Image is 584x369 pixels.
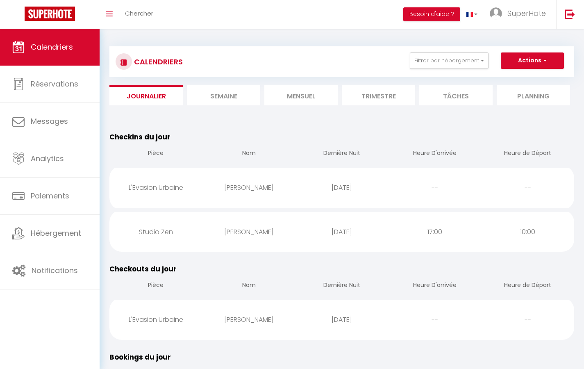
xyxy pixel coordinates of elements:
[31,228,81,238] span: Hébergement
[109,132,170,142] span: Checkins du jour
[202,174,295,201] div: [PERSON_NAME]
[202,219,295,245] div: [PERSON_NAME]
[31,191,69,201] span: Paiements
[125,9,153,18] span: Chercher
[7,3,31,28] button: Ouvrir le widget de chat LiveChat
[501,52,564,69] button: Actions
[109,219,202,245] div: Studio Zen
[295,219,389,245] div: [DATE]
[202,142,295,166] th: Nom
[109,264,177,274] span: Checkouts du jour
[109,352,171,362] span: Bookings du jour
[565,9,575,19] img: logout
[490,7,502,20] img: ...
[31,116,68,126] span: Messages
[497,85,570,105] li: Planning
[388,274,481,298] th: Heure D'arrivée
[507,8,546,18] span: SuperHote
[295,306,389,333] div: [DATE]
[31,79,78,89] span: Réservations
[295,174,389,201] div: [DATE]
[419,85,493,105] li: Tâches
[481,306,574,333] div: --
[295,142,389,166] th: Dernière Nuit
[342,85,415,105] li: Trimestre
[31,42,73,52] span: Calendriers
[481,174,574,201] div: --
[481,219,574,245] div: 10:00
[388,142,481,166] th: Heure D'arrivée
[109,85,183,105] li: Journalier
[388,306,481,333] div: --
[264,85,338,105] li: Mensuel
[202,274,295,298] th: Nom
[132,52,183,71] h3: CALENDRIERS
[109,274,202,298] th: Pièce
[481,274,574,298] th: Heure de Départ
[202,306,295,333] div: [PERSON_NAME]
[388,174,481,201] div: --
[295,274,389,298] th: Dernière Nuit
[109,174,202,201] div: L'Evasion Urbaine
[410,52,489,69] button: Filtrer par hébergement
[31,153,64,164] span: Analytics
[388,219,481,245] div: 17:00
[481,142,574,166] th: Heure de Départ
[25,7,75,21] img: Super Booking
[403,7,460,21] button: Besoin d'aide ?
[109,306,202,333] div: L'Evasion Urbaine
[109,142,202,166] th: Pièce
[32,265,78,276] span: Notifications
[187,85,260,105] li: Semaine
